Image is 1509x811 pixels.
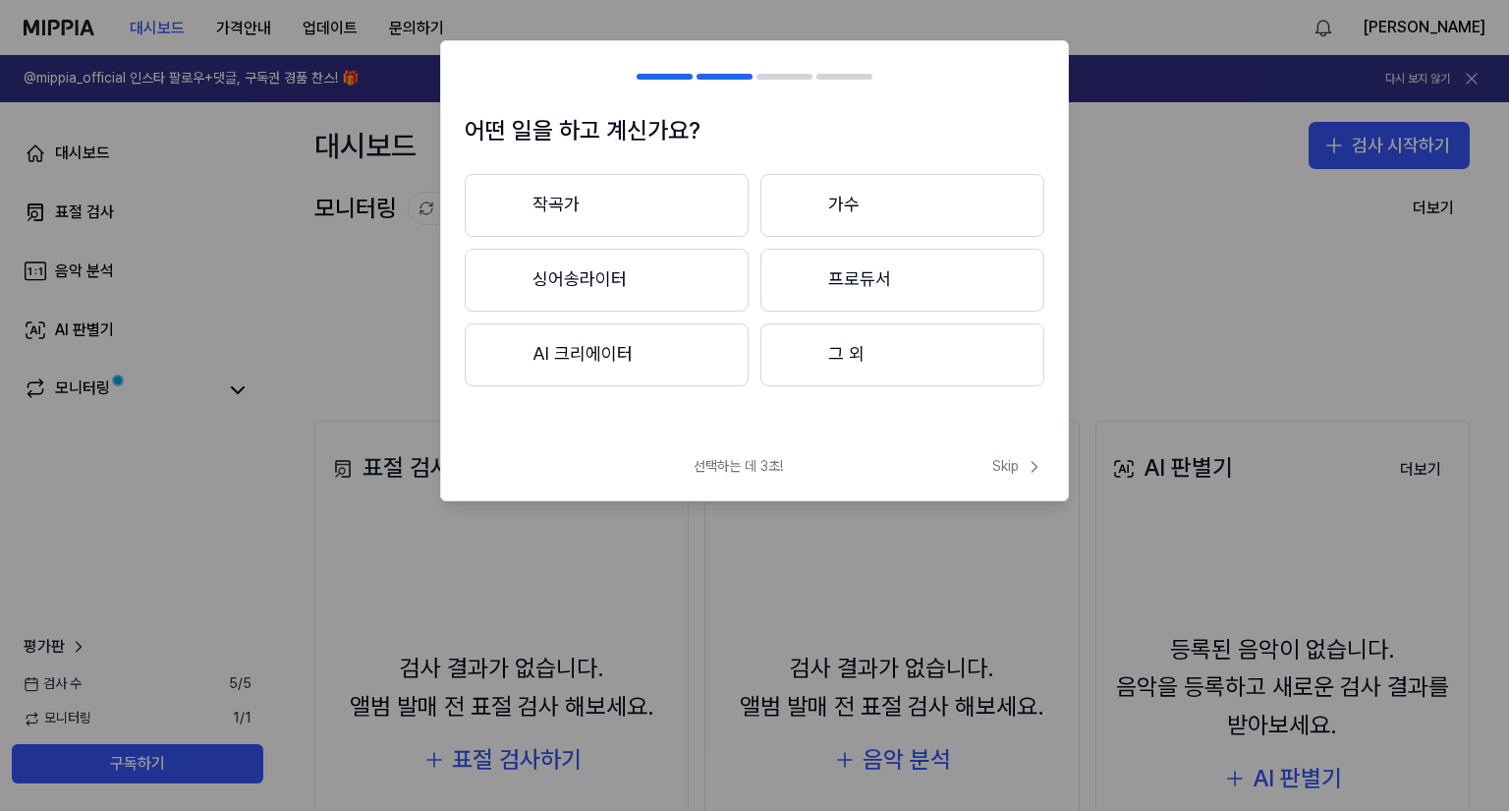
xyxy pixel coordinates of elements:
[465,112,1044,149] h1: 어떤 일을 하고 계신가요?
[760,174,1044,237] button: 가수
[465,249,749,312] button: 싱어송라이터
[988,457,1044,477] button: Skip
[760,323,1044,386] button: 그 외
[465,174,749,237] button: 작곡가
[760,249,1044,312] button: 프로듀서
[465,323,749,386] button: AI 크리에이터
[694,457,783,477] span: 선택하는 데 3초!
[992,457,1044,477] span: Skip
